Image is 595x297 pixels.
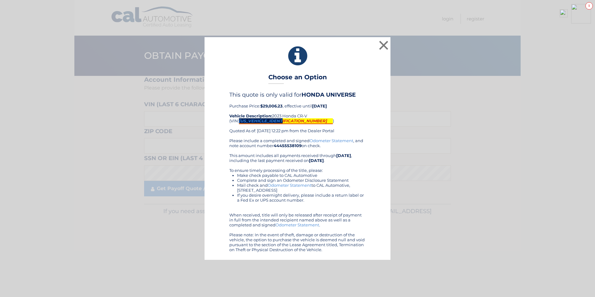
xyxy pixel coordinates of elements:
div: Please include a completed and signed , and note account number on check. This amount includes al... [229,138,366,252]
li: Make check payable to CAL Automotive [237,173,366,178]
b: [DATE] [309,158,324,163]
a: Odometer Statement [310,138,353,143]
h4: This quote is only valid for [229,91,366,98]
b: [DATE] [336,153,351,158]
li: Complete and sign an Odometer Disclosure Statement [237,178,366,183]
a: Odometer Statement [268,183,311,188]
button: × [377,39,390,51]
a: Odometer Statement [275,222,319,227]
mark: [US_VEHICLE_IDENTIFICATION_NUMBER] [239,118,333,124]
b: HONDA UNIVERSE [302,91,356,98]
b: [DATE] [312,103,327,108]
li: Mail check and to CAL Automotive, [STREET_ADDRESS] [237,183,366,193]
li: If you desire overnight delivery, please include a return label or a Fed Ex or UPS account number. [237,193,366,203]
div: 1 [585,2,593,10]
b: 44455538109 [274,143,302,148]
img: minimized-close.png [560,9,568,17]
strong: Vehicle Description: [229,113,272,118]
div: Purchase Price: , effective until 2023 Honda CR-V (VIN: ) Quoted As of: [DATE] 12:22 pm from the ... [229,91,366,138]
h3: Choose an Option [268,73,327,84]
b: $29,006.23 [260,103,283,108]
img: minimized-icon.png [571,4,591,24]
